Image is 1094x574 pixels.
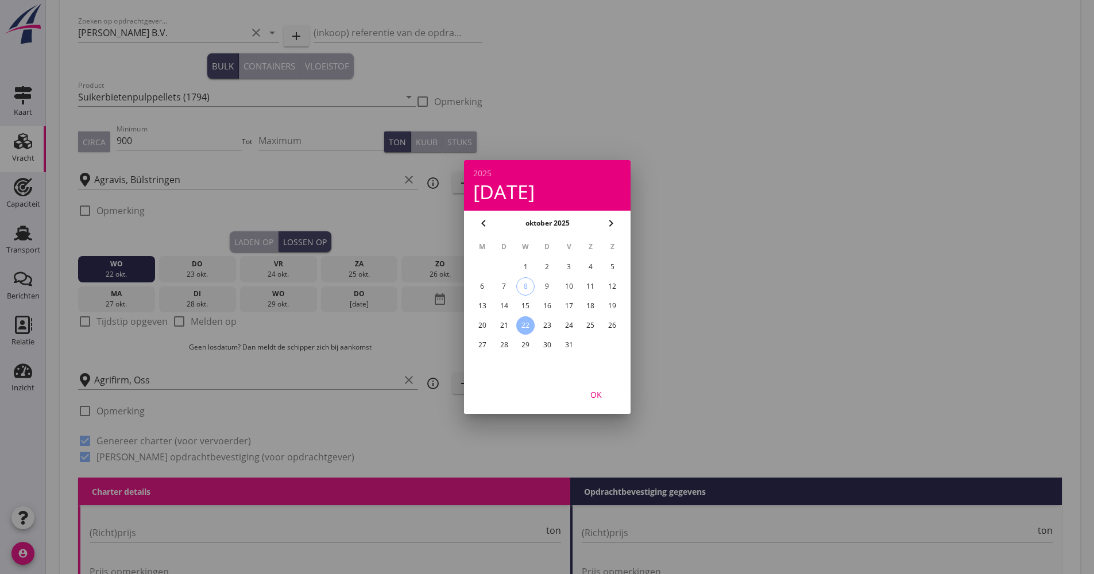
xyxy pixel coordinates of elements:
[494,316,513,335] button: 21
[559,297,578,315] button: 17
[558,237,579,257] th: V
[473,277,491,296] button: 6
[473,316,491,335] button: 20
[559,277,578,296] button: 10
[603,277,621,296] button: 12
[516,297,535,315] button: 15
[581,277,600,296] button: 11
[559,316,578,335] button: 24
[473,182,621,201] div: [DATE]
[538,258,556,276] button: 2
[516,336,535,354] button: 29
[473,169,621,177] div: 2025
[477,216,490,230] i: chevron_left
[516,277,535,296] button: 8
[603,297,621,315] button: 19
[581,316,600,335] button: 25
[602,237,623,257] th: Z
[473,297,491,315] button: 13
[537,237,558,257] th: D
[473,336,491,354] button: 27
[493,237,514,257] th: D
[516,258,535,276] button: 1
[538,336,556,354] button: 30
[604,216,618,230] i: chevron_right
[603,258,621,276] button: 5
[603,316,621,335] button: 26
[559,336,578,354] button: 31
[559,258,578,276] button: 3
[538,277,556,296] button: 9
[494,277,513,296] button: 7
[515,237,536,257] th: W
[516,316,535,335] button: 22
[571,384,621,405] button: OK
[517,278,534,295] div: 8
[538,316,556,335] button: 23
[521,215,573,232] button: oktober 2025
[581,297,600,315] button: 18
[580,237,601,257] th: Z
[580,389,612,401] div: OK
[472,237,493,257] th: M
[538,297,556,315] button: 16
[494,336,513,354] button: 28
[581,258,600,276] button: 4
[494,297,513,315] button: 14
